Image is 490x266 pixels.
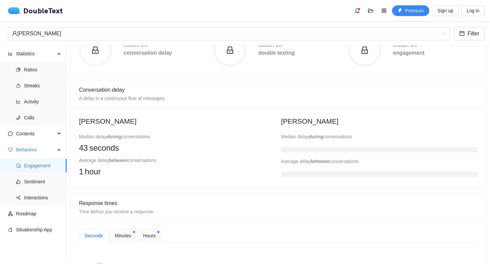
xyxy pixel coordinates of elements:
[79,96,166,101] span: A delay in a continuous flow of messages.
[79,167,83,176] span: 1
[258,42,295,56] span: match on double texting
[311,159,329,164] b: between
[379,5,389,16] button: appstore
[109,158,127,163] b: between
[8,211,13,216] span: apartment
[8,51,13,56] span: bar-chart
[459,31,465,37] span: calendar
[16,47,55,60] span: Statistics
[454,27,485,40] button: calendarFilter
[79,143,88,152] span: 43
[91,46,99,54] span: lock
[8,7,23,14] img: logo
[309,134,323,139] b: during
[352,5,363,16] button: bell
[12,27,446,40] span: Warren
[24,95,61,108] span: Activity
[8,227,13,232] span: apple
[16,115,21,120] span: phone
[461,5,485,16] button: Log in
[16,143,55,156] span: Behaviour
[24,63,61,76] span: Ratios
[24,79,61,92] span: Streaks
[89,142,119,154] span: seconds
[393,42,424,56] span: match on engagement
[16,195,21,200] span: share-alt
[361,46,369,54] span: lock
[16,67,21,72] span: pie-chart
[12,27,440,40] div: [PERSON_NAME]
[79,87,125,93] span: Conversation delay
[16,163,21,168] span: comment
[432,5,458,16] button: Sign up
[281,133,478,140] div: Median delay conversations
[8,147,13,152] span: heart
[24,175,61,188] span: Sentiment
[392,5,429,16] button: thunderboltPremium
[24,191,61,204] span: Interactions
[79,116,276,127] h2: [PERSON_NAME]
[16,179,21,184] span: like
[8,131,13,136] span: message
[79,209,155,214] span: Time before you receive a response.
[24,111,61,124] span: Calls
[124,42,172,56] span: match on conversation delay
[16,223,61,236] span: Situationship App
[12,31,17,36] span: user
[79,157,276,164] div: Average delay conversations
[24,159,61,172] span: Engagement
[143,232,156,239] span: Hours
[8,7,63,14] div: DoubleText
[79,133,276,140] div: Median delay conversations
[467,7,479,14] span: Log in
[79,200,117,206] span: Response times
[398,8,402,14] span: thunderbolt
[281,116,478,127] h2: [PERSON_NAME]
[85,165,101,178] span: hour
[437,7,453,14] span: Sign up
[107,134,121,139] b: during
[16,207,61,220] span: Roadmap
[352,8,362,13] span: bell
[379,8,389,13] span: appstore
[405,7,424,14] span: Premium
[467,29,479,38] span: Filter
[16,127,55,140] span: Contents
[226,46,234,54] span: lock
[16,83,21,88] span: fire
[115,232,131,239] span: Minutes
[16,99,21,104] span: line-chart
[85,232,103,239] div: Seconds
[366,8,376,13] span: folder-open
[8,7,63,14] a: logoDoubleText
[281,158,478,165] div: Average delay conversations
[365,5,376,16] button: folder-open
